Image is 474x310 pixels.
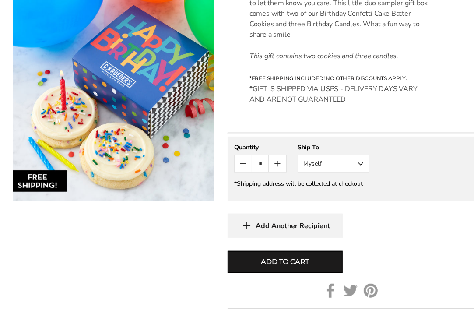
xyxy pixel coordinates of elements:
gfm-form: New recipient [228,137,474,201]
a: Facebook [323,284,337,298]
button: Count plus [269,155,286,172]
h6: *GIFT IS SHIPPED VIA USPS - DELIVERY DAYS VARY AND ARE NOT GUARANTEED [249,84,430,105]
iframe: Sign Up via Text for Offers [7,277,91,303]
input: Quantity [252,155,269,172]
div: Ship To [298,143,369,151]
button: Add Another Recipient [228,214,343,238]
button: Myself [298,155,369,173]
a: Pinterest [364,284,378,298]
span: Add Another Recipient [256,222,330,230]
h6: *FREE SHIPPING INCLUDED! NO OTHER DISCOUNTS APPLY. [249,73,430,84]
em: This gift contains two cookies and three candles. [249,51,398,61]
a: Twitter [344,284,358,298]
div: Quantity [234,143,287,151]
span: Add to cart [261,257,309,267]
button: Add to cart [228,251,343,273]
button: Count minus [235,155,252,172]
div: *Shipping address will be collected at checkout [234,180,467,188]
